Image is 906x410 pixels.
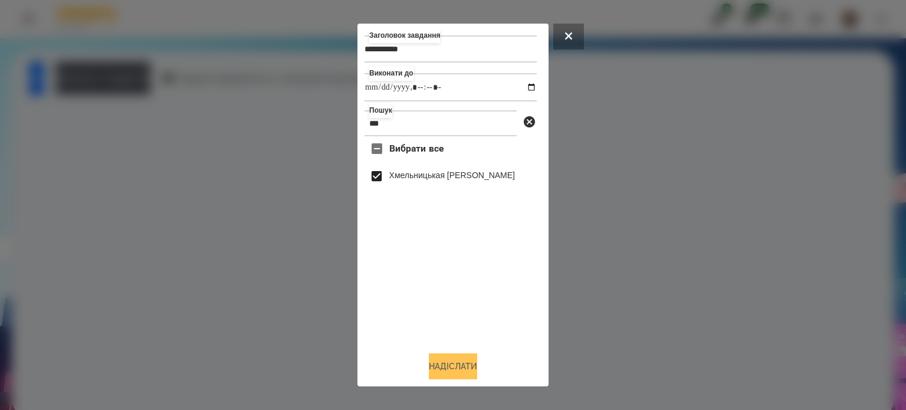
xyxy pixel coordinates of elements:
[369,28,440,43] label: Заголовок завдання
[389,169,515,181] label: Хмельницькая [PERSON_NAME]
[429,353,477,379] button: Надіслати
[389,142,444,156] span: Вибрати все
[369,103,392,118] label: Пошук
[369,66,413,81] label: Виконати до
